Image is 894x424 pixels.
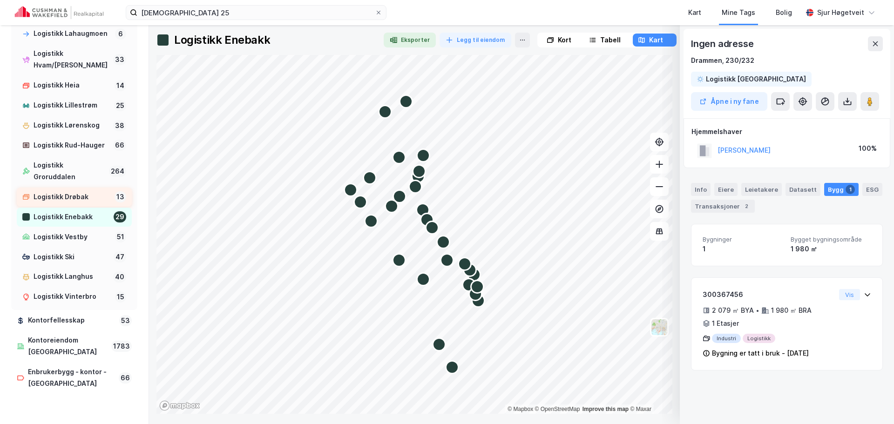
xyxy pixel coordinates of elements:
[741,183,782,196] div: Leietakere
[17,44,132,75] a: Logistikk Hvam/[PERSON_NAME]33
[691,55,754,66] div: Drammen, 230/232
[712,318,739,329] div: 1 Etasjer
[159,400,200,411] a: Mapbox homepage
[17,267,132,286] a: Logistikk Langhus40
[364,214,378,228] div: Map marker
[17,156,132,187] a: Logistikk Groruddalen264
[111,341,132,352] div: 1783
[847,379,894,424] div: Kontrollprogram for chat
[824,183,859,196] div: Bygg
[649,34,663,46] div: Kart
[17,24,132,43] a: Logistikk Lahaugmoen6
[582,406,629,412] a: Improve this map
[34,191,111,203] div: Logistikk Drøbak
[706,74,806,85] div: Logistikk [GEOGRAPHIC_DATA]
[113,54,126,65] div: 33
[416,148,430,162] div: Map marker
[470,280,484,294] div: Map marker
[791,243,871,255] div: 1 980 ㎡
[34,160,105,183] div: Logistikk Groruddalen
[17,76,132,95] a: Logistikk Heia14
[34,28,111,40] div: Logistikk Lahaugmoen
[115,191,126,202] div: 13
[28,315,115,326] div: Kontorfellesskap
[34,80,111,91] div: Logistikk Heia
[650,318,668,336] img: Z
[468,287,482,301] div: Map marker
[714,183,738,196] div: Eiere
[445,360,459,374] div: Map marker
[742,202,751,211] div: 2
[691,183,711,196] div: Info
[115,231,126,242] div: 51
[17,116,132,135] a: Logistikk Lørenskog38
[462,278,476,292] div: Map marker
[440,33,511,47] button: Legg til eiendom
[17,188,132,207] a: Logistikk Drøbak13
[786,183,820,196] div: Datasett
[384,33,436,47] button: Eksporter
[385,199,399,213] div: Map marker
[691,126,882,137] div: Hjemmelshaver
[17,287,132,306] a: Logistikk Vinterbro15
[34,100,110,111] div: Logistikk Lillestrøm
[137,6,375,20] input: Søk på adresse, matrikkel, gårdeiere, leietakere eller personer
[408,180,422,194] div: Map marker
[771,305,812,316] div: 1 980 ㎡ BRA
[363,171,377,185] div: Map marker
[392,150,406,164] div: Map marker
[411,169,425,183] div: Map marker
[28,335,108,358] div: Kontoreiendom [GEOGRAPHIC_DATA]
[703,243,783,255] div: 1
[416,272,430,286] div: Map marker
[28,366,115,390] div: Enbrukerbygg - kontor - [GEOGRAPHIC_DATA]
[691,200,755,213] div: Transaksjoner
[34,48,109,71] div: Logistikk Hvam/[PERSON_NAME]
[688,7,701,18] div: Kart
[859,143,877,154] div: 100%
[839,289,860,300] button: Vis
[508,406,533,412] a: Mapbox
[17,208,132,227] a: Logistikk Enebakk29
[756,307,759,314] div: •
[34,140,109,151] div: Logistikk Rud-Hauger
[113,271,126,283] div: 40
[440,253,454,267] div: Map marker
[420,213,434,227] div: Map marker
[393,189,406,203] div: Map marker
[17,96,132,115] a: Logistikk Lillestrøm25
[817,7,864,18] div: Sjur Høgetveit
[558,34,571,46] div: Kort
[113,120,126,131] div: 38
[156,55,672,414] canvas: Map
[425,221,439,235] div: Map marker
[113,140,126,151] div: 66
[115,80,126,91] div: 14
[353,195,367,209] div: Map marker
[34,231,111,243] div: Logistikk Vestby
[34,291,111,303] div: Logistikk Vinterbro
[703,289,835,300] div: 300367456
[114,211,126,222] div: 29
[791,236,871,243] span: Bygget bygningsområde
[174,33,270,47] div: Logistikk Enebakk
[436,235,450,249] div: Map marker
[392,253,406,267] div: Map marker
[535,406,580,412] a: OpenStreetMap
[712,348,809,359] div: Bygning er tatt i bruk - [DATE]
[34,251,110,263] div: Logistikk Ski
[862,183,882,196] div: ESG
[600,34,621,46] div: Tabell
[115,28,126,40] div: 6
[399,94,413,108] div: Map marker
[722,7,755,18] div: Mine Tags
[412,164,426,178] div: Map marker
[703,236,783,243] span: Bygninger
[17,136,132,155] a: Logistikk Rud-Hauger66
[109,166,126,177] div: 264
[114,251,126,262] div: 47
[11,311,137,330] a: Kontorfellesskap53
[378,105,392,119] div: Map marker
[846,185,855,194] div: 1
[34,271,109,283] div: Logistikk Langhus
